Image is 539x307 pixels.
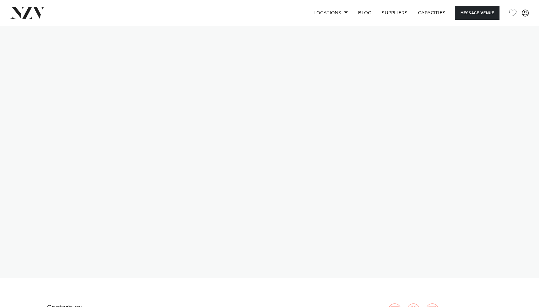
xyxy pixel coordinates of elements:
button: Message Venue [455,6,499,20]
a: Locations [308,6,353,20]
a: Capacities [413,6,451,20]
a: BLOG [353,6,377,20]
a: SUPPLIERS [377,6,413,20]
img: nzv-logo.png [10,7,45,18]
